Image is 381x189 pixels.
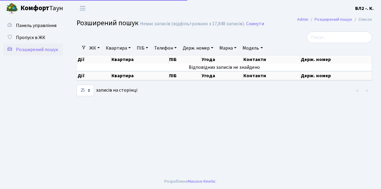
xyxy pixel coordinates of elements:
a: Держ. номер [180,43,216,53]
th: Угода [201,55,243,64]
a: Квартира [103,43,133,53]
th: ПІБ [169,55,201,64]
td: Відповідних записів не знайдено [77,64,372,71]
a: ПІБ [134,43,151,53]
span: Таун [20,3,63,14]
a: Розширений пошук [315,16,352,23]
select: записів на сторінці [77,85,94,96]
a: Massive Kinetic [188,178,216,184]
th: Угода [201,71,243,80]
span: Розширений пошук [77,18,139,28]
a: Скинути [246,21,264,27]
a: Admin [297,16,308,23]
span: Панель управління [16,22,56,29]
a: ЖК [87,43,102,53]
th: Держ. номер [300,55,372,64]
a: Панель управління [3,20,63,32]
th: Контакти [243,71,300,80]
div: Немає записів (відфільтровано з 17,848 записів). [140,21,245,27]
th: ПІБ [169,71,201,80]
a: Телефон [152,43,179,53]
nav: breadcrumb [288,13,381,26]
th: Квартира [111,71,169,80]
input: Пошук... [307,32,372,43]
a: Марка [217,43,239,53]
a: ВЛ2 -. К. [355,5,374,12]
div: Розроблено . [164,178,217,185]
a: Модель [240,43,265,53]
img: logo.png [6,2,18,14]
span: Пропуск в ЖК [16,34,45,41]
li: Список [352,16,372,23]
a: Пропуск в ЖК [3,32,63,44]
th: Контакти [243,55,300,64]
th: Дії [77,71,111,80]
span: Розширений пошук [16,46,58,53]
label: записів на сторінці [77,85,137,96]
th: Квартира [111,55,169,64]
a: Розширений пошук [3,44,63,56]
b: Комфорт [20,3,49,13]
button: Переключити навігацію [75,3,90,13]
th: Держ. номер [300,71,372,80]
th: Дії [77,55,111,64]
